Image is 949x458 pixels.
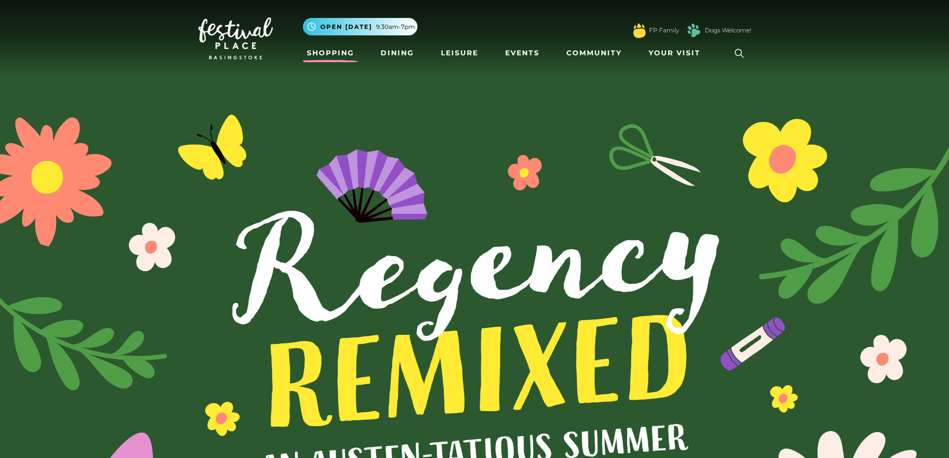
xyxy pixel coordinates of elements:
span: 9.30am-7pm [376,22,415,31]
span: Your Visit [649,48,700,58]
a: Events [501,44,543,62]
a: Dining [377,44,418,62]
a: Community [562,44,626,62]
img: Festival Place Logo [198,17,273,59]
span: Open [DATE] [320,22,372,31]
button: Open [DATE] 9.30am-7pm [303,18,417,35]
a: Leisure [437,44,482,62]
a: Dogs Welcome! [705,26,751,35]
a: Your Visit [645,44,709,62]
a: Shopping [303,44,358,62]
a: FP Family [649,26,679,35]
